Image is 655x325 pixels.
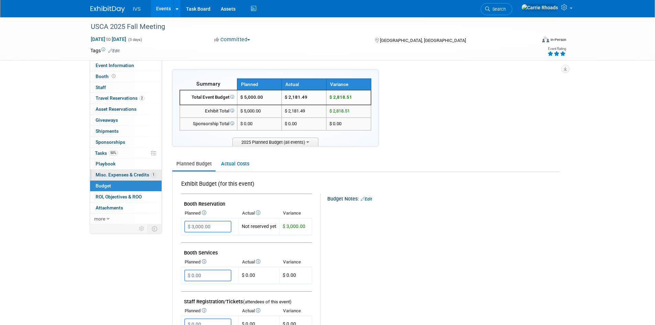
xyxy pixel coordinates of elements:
span: 50% [109,150,118,155]
span: $ 2,818.51 [329,95,352,100]
a: Search [481,3,512,15]
th: Planned [181,306,239,316]
span: $ 2,818.51 [329,108,350,113]
span: Shipments [96,128,119,134]
th: Actual [282,79,326,90]
span: Event Information [96,63,134,68]
span: Attachments [96,205,123,210]
a: Shipments [90,126,162,137]
th: Actual [239,208,280,218]
div: Event Format [496,36,567,46]
a: Planned Budget [172,158,216,170]
a: Tasks50% [90,148,162,159]
a: Giveaways [90,115,162,126]
td: Booth Reservation [181,194,312,209]
a: Booth [90,71,162,82]
button: Committed [212,36,253,43]
span: $ 5,000.00 [240,108,261,113]
span: more [94,216,105,221]
td: Toggle Event Tabs [148,224,162,233]
a: Travel Reservations2 [90,93,162,104]
a: Asset Reservations [90,104,162,115]
span: Travel Reservations [96,95,144,101]
div: Total Event Budget [183,94,234,101]
a: Sponsorships [90,137,162,148]
span: 2 [139,96,144,101]
span: Misc. Expenses & Credits [96,172,156,177]
span: Summary [196,80,220,87]
td: Personalize Event Tab Strip [136,224,148,233]
span: Booth not reserved yet [110,74,117,79]
span: Giveaways [96,117,118,123]
a: Event Information [90,60,162,71]
span: [DATE] [DATE] [90,36,127,42]
td: $ 0.00 [239,267,280,284]
a: Staff [90,82,162,93]
div: Event Rating [547,47,566,51]
span: Budget [96,183,111,188]
a: Playbook [90,159,162,169]
div: In-Person [550,37,566,42]
div: Exhibit Budget (for this event) [181,180,309,192]
span: Sponsorships [96,139,125,145]
div: Sponsorship Total [183,121,234,127]
a: Edit [361,197,372,202]
span: $ 5,000.00 [240,95,263,100]
span: $ 0.00 [329,121,341,126]
a: Attachments [90,203,162,213]
span: $ 3,000.00 [283,224,305,229]
span: Asset Reservations [96,106,137,112]
div: Exhibit Total [183,108,234,115]
th: Actual [239,257,280,267]
th: Actual [239,306,280,316]
a: Budget [90,181,162,191]
td: Staff Registration/Tickets [181,292,312,306]
span: (3 days) [128,37,142,42]
img: ExhibitDay [90,6,125,13]
span: [GEOGRAPHIC_DATA], [GEOGRAPHIC_DATA] [380,38,466,43]
img: Format-Inperson.png [542,37,549,42]
td: $ 2,181.49 [282,90,326,105]
span: Search [490,7,506,12]
a: Misc. Expenses & Credits1 [90,170,162,180]
span: Tasks [95,150,118,156]
th: Variance [280,306,312,316]
span: Playbook [96,161,116,166]
div: USCA 2025 Fall Meeting [88,21,526,33]
td: Booth Services [181,243,312,258]
span: $ 0.00 [240,121,252,126]
span: Booth [96,74,117,79]
a: Edit [108,48,120,53]
a: Actual Costs [217,158,253,170]
span: Staff [96,85,106,90]
th: Planned [181,208,239,218]
td: Not reserved yet [239,218,280,235]
span: ROI, Objectives & ROO [96,194,142,199]
th: Planned [181,257,239,267]
a: more [90,214,162,224]
div: Budget Notes: [327,194,559,203]
img: Carrie Rhoads [521,4,558,11]
th: Planned [237,79,282,90]
span: to [105,36,112,42]
td: $ 2,181.49 [282,105,326,118]
a: ROI, Objectives & ROO [90,192,162,202]
span: 2025 Planned Budget (all events) [232,138,318,146]
th: Variance [326,79,371,90]
th: Variance [280,257,312,267]
td: $ 0.00 [282,118,326,130]
span: IVS [133,6,141,12]
td: Tags [90,47,120,54]
span: $ 0.00 [283,272,296,278]
span: 1 [151,172,156,177]
span: (attendees of this event) [243,299,292,304]
th: Variance [280,208,312,218]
